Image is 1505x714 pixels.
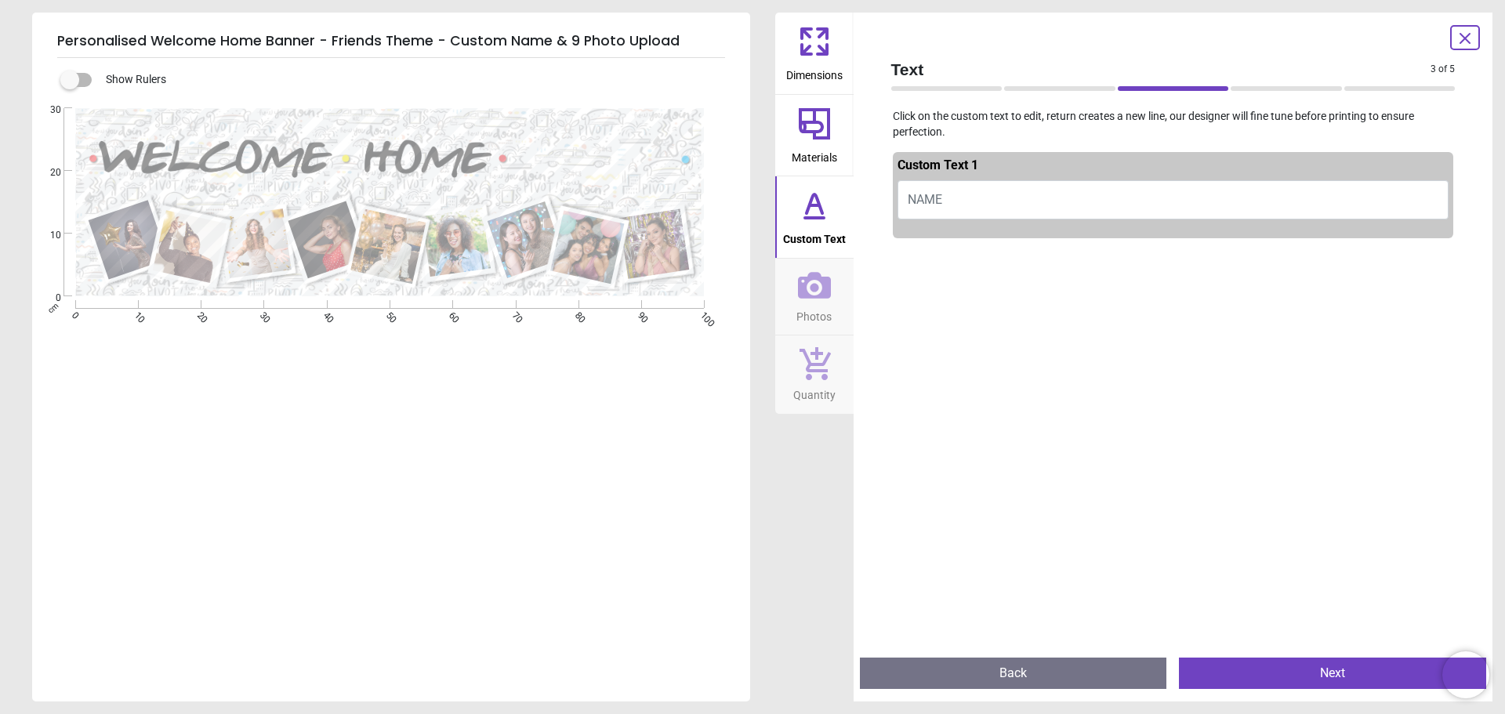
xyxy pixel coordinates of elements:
[783,224,846,248] span: Custom Text
[31,292,61,305] span: 0
[57,25,725,58] h5: Personalised Welcome Home Banner - Friends Theme - Custom Name & 9 Photo Upload
[70,71,750,89] div: Show Rulers
[793,380,836,404] span: Quantity
[1431,63,1455,76] span: 3 of 5
[1179,658,1486,689] button: Next
[775,259,854,335] button: Photos
[1442,651,1489,698] iframe: Brevo live chat
[860,658,1167,689] button: Back
[908,192,942,207] span: NAME
[775,95,854,176] button: Materials
[898,180,1449,219] button: NAME
[879,109,1468,140] p: Click on the custom text to edit, return creates a new line, our designer will fine tune before p...
[775,335,854,414] button: Quantity
[31,103,61,117] span: 30
[891,58,1431,81] span: Text
[792,143,837,166] span: Materials
[31,229,61,242] span: 10
[31,166,61,179] span: 20
[796,302,832,325] span: Photos
[775,176,854,258] button: Custom Text
[786,60,843,84] span: Dimensions
[898,158,978,172] span: Custom Text 1
[775,13,854,94] button: Dimensions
